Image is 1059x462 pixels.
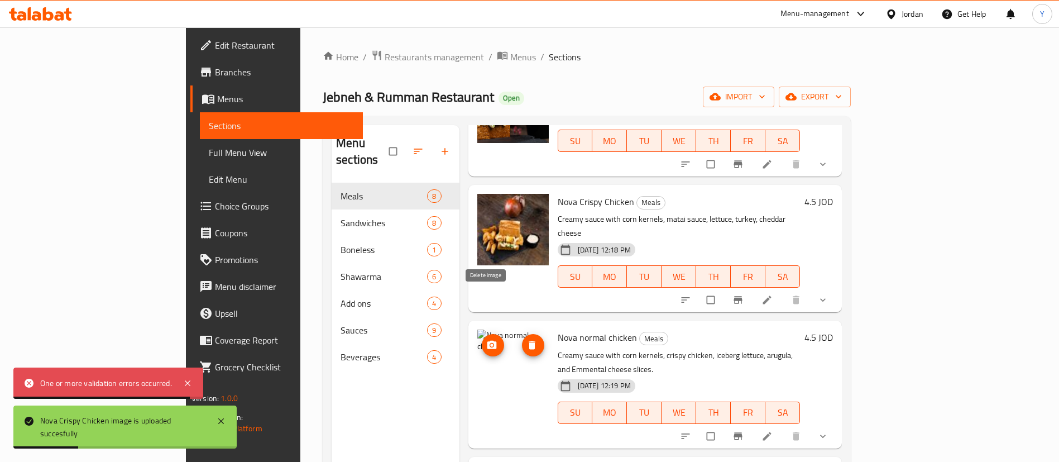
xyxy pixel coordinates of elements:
span: Boneless [341,243,427,256]
span: Add ons [341,297,427,310]
button: TH [696,402,731,424]
div: items [427,270,441,283]
a: Edit Restaurant [190,32,363,59]
span: export [788,90,842,104]
span: Jebneh & Rumman Restaurant [323,84,494,109]
div: Sandwiches8 [332,209,459,236]
span: MO [597,404,622,421]
span: Restaurants management [385,50,484,64]
svg: Show Choices [817,431,828,442]
button: import [703,87,774,107]
span: Edit Menu [209,173,354,186]
svg: Show Choices [817,294,828,306]
div: items [427,350,441,364]
span: MO [597,133,622,149]
button: export [779,87,851,107]
a: Menu disclaimer [190,273,363,300]
span: Menus [217,92,354,106]
a: Restaurants management [371,50,484,64]
span: 1 [428,245,440,255]
div: One or more validation errors occurred. [40,377,172,389]
span: Nova normal chicken [558,329,637,346]
span: Select to update [700,426,723,447]
span: 4 [428,298,440,309]
button: FR [731,130,765,152]
span: Nova Crispy Chicken [558,193,634,210]
nav: Menu sections [332,178,459,375]
nav: breadcrumb [323,50,851,64]
span: SA [770,269,796,285]
a: Promotions [190,246,363,273]
span: FR [735,133,761,149]
button: delete [784,152,811,177]
button: delete [784,424,811,449]
span: Sections [209,119,354,132]
span: [DATE] 12:19 PM [573,380,635,391]
span: WE [666,269,692,285]
span: FR [735,269,761,285]
button: WE [662,402,696,424]
span: TU [631,133,657,149]
a: Choice Groups [190,193,363,220]
button: FR [731,402,765,424]
button: WE [662,130,696,152]
a: Coupons [190,220,363,246]
p: Creamy sauce with corn kernels, matai sauce, lettuce, turkey, cheddar cheese [558,212,800,240]
span: Edit Restaurant [215,39,354,52]
li: / [488,50,492,64]
span: SU [563,133,588,149]
button: TU [627,402,662,424]
div: Menu-management [780,7,849,21]
h6: 4.5 JOD [804,194,833,209]
span: Branches [215,65,354,79]
a: Upsell [190,300,363,327]
div: Open [499,92,524,105]
span: Coupons [215,226,354,240]
button: TH [696,130,731,152]
span: Meals [637,196,665,209]
a: Menus [497,50,536,64]
button: TU [627,130,662,152]
span: [DATE] 12:18 PM [573,245,635,255]
button: SA [765,265,800,288]
button: sort-choices [673,152,700,177]
a: Menus [190,85,363,112]
a: Sections [200,112,363,139]
a: Edit menu item [761,159,775,170]
span: import [712,90,765,104]
span: Meals [640,332,668,345]
span: Select to update [700,289,723,311]
span: Coverage Report [215,334,354,347]
img: Nova normal chicken [477,330,549,401]
button: WE [662,265,696,288]
button: sort-choices [673,424,700,449]
a: Branches [190,59,363,85]
div: Shawarma6 [332,263,459,290]
span: SA [770,133,796,149]
div: Sauces9 [332,317,459,344]
span: Sauces [341,323,427,337]
span: TH [701,404,726,421]
button: delete [784,288,811,312]
div: Add ons4 [332,290,459,317]
a: Grocery Checklist [190,354,363,380]
svg: Show Choices [817,159,828,170]
button: SA [765,402,800,424]
button: TH [696,265,731,288]
div: Meals8 [332,183,459,209]
span: Beverages [341,350,427,364]
span: SU [563,269,588,285]
div: Boneless1 [332,236,459,263]
span: Meals [341,189,427,203]
span: MO [597,269,622,285]
span: Version: [191,391,219,406]
button: TU [627,265,662,288]
div: Beverages4 [332,344,459,370]
span: SU [563,404,588,421]
span: 1.0.0 [221,391,238,406]
button: SU [558,265,593,288]
a: Edit menu item [761,294,775,306]
button: SU [558,130,593,152]
span: WE [666,133,692,149]
span: Menus [510,50,536,64]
